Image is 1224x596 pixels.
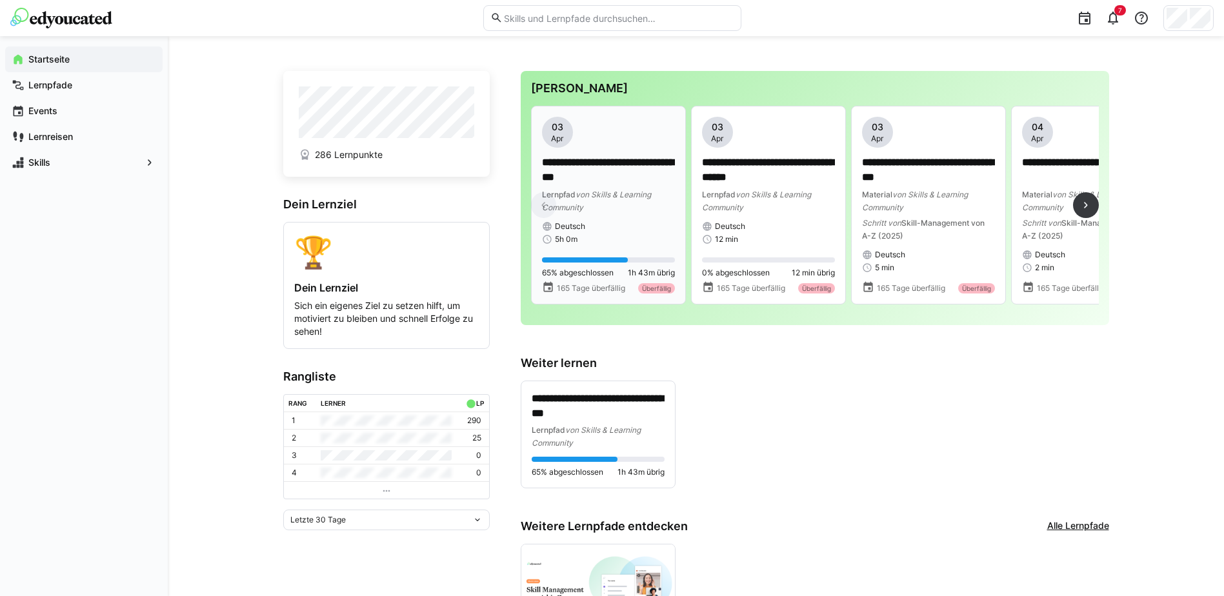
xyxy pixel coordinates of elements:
[467,415,481,426] p: 290
[875,263,894,273] span: 5 min
[628,268,675,278] span: 1h 43m übrig
[862,218,985,241] span: Skill-Management von A-Z (2025)
[555,234,577,244] span: 5h 0m
[638,283,675,293] div: Überfällig
[702,190,736,199] span: Lernpfad
[872,121,883,134] span: 03
[292,450,297,461] p: 3
[1022,218,1145,241] span: Skill-Management von A-Z (2025)
[871,134,883,144] span: Apr
[315,148,383,161] span: 286 Lernpunkte
[555,221,585,232] span: Deutsch
[702,190,811,212] span: von Skills & Learning Community
[617,467,665,477] span: 1h 43m übrig
[532,467,603,477] span: 65% abgeschlossen
[958,283,995,293] div: Überfällig
[1047,519,1109,533] a: Alle Lernpfade
[503,12,734,24] input: Skills und Lernpfade durchsuchen…
[294,281,479,294] h4: Dein Lernziel
[476,450,481,461] p: 0
[542,190,576,199] span: Lernpfad
[1118,6,1122,14] span: 7
[1022,190,1052,199] span: Material
[294,233,479,271] div: 🏆
[292,433,296,443] p: 2
[1031,134,1043,144] span: Apr
[717,283,785,293] span: 165 Tage überfällig
[321,399,346,407] div: Lerner
[521,519,688,533] h3: Weitere Lernpfade entdecken
[290,515,346,525] span: Letzte 30 Tage
[283,370,490,384] h3: Rangliste
[476,399,484,407] div: LP
[1022,190,1128,212] span: von Skills & Learning Community
[521,356,1109,370] h3: Weiter lernen
[283,197,490,212] h3: Dein Lernziel
[476,468,481,478] p: 0
[1037,283,1105,293] span: 165 Tage überfällig
[1022,218,1061,228] span: Schritt von
[702,268,770,278] span: 0% abgeschlossen
[294,299,479,338] p: Sich ein eigenes Ziel zu setzen hilft, um motiviert zu bleiben und schnell Erfolge zu sehen!
[472,433,481,443] p: 25
[862,190,892,199] span: Material
[862,218,901,228] span: Schritt von
[292,415,296,426] p: 1
[1032,121,1043,134] span: 04
[712,121,723,134] span: 03
[798,283,835,293] div: Überfällig
[715,234,738,244] span: 12 min
[532,425,641,448] span: von Skills & Learning Community
[542,190,651,212] span: von Skills & Learning Community
[877,283,945,293] span: 165 Tage überfällig
[792,268,835,278] span: 12 min übrig
[715,221,745,232] span: Deutsch
[532,425,565,435] span: Lernpfad
[531,81,1099,95] h3: [PERSON_NAME]
[711,134,723,144] span: Apr
[292,468,297,478] p: 4
[1035,263,1054,273] span: 2 min
[557,283,625,293] span: 165 Tage überfällig
[1035,250,1065,260] span: Deutsch
[552,121,563,134] span: 03
[862,190,968,212] span: von Skills & Learning Community
[288,399,307,407] div: Rang
[875,250,905,260] span: Deutsch
[551,134,563,144] span: Apr
[542,268,614,278] span: 65% abgeschlossen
